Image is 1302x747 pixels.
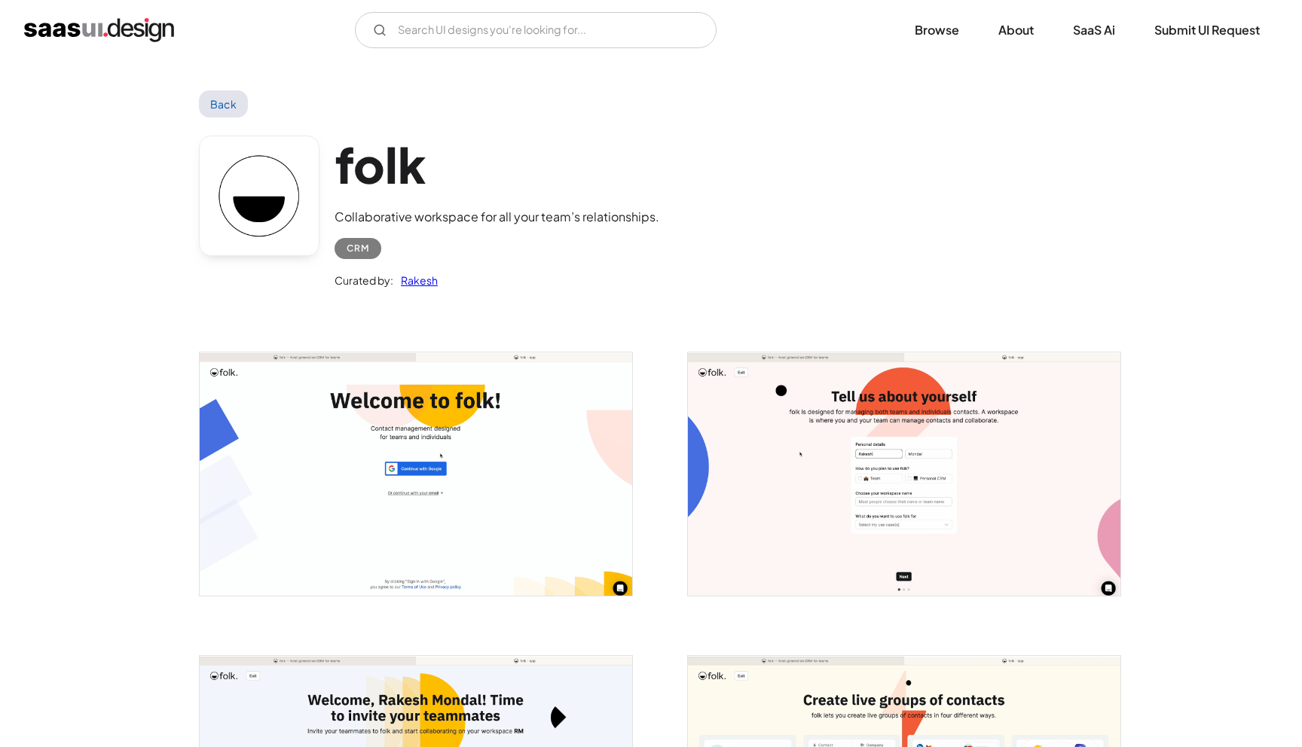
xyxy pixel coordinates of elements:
img: 6369f93f0238eb820692b911_folk%20login.png [200,352,632,596]
a: Back [199,90,248,117]
img: 6369f940f755584f51d165d2_folk%20more%20about%20user.png [688,352,1120,596]
a: Rakesh [393,271,438,289]
a: open lightbox [200,352,632,596]
a: SaaS Ai [1055,14,1133,47]
div: Curated by: [335,271,393,289]
a: Submit UI Request [1136,14,1278,47]
div: Collaborative workspace for all your team’s relationships. [335,208,659,226]
a: home [24,18,174,42]
a: open lightbox [688,352,1120,596]
input: Search UI designs you're looking for... [355,12,717,48]
a: About [980,14,1052,47]
div: CRM [347,239,369,258]
h1: folk [335,136,659,194]
form: Email Form [355,12,717,48]
a: Browse [897,14,977,47]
